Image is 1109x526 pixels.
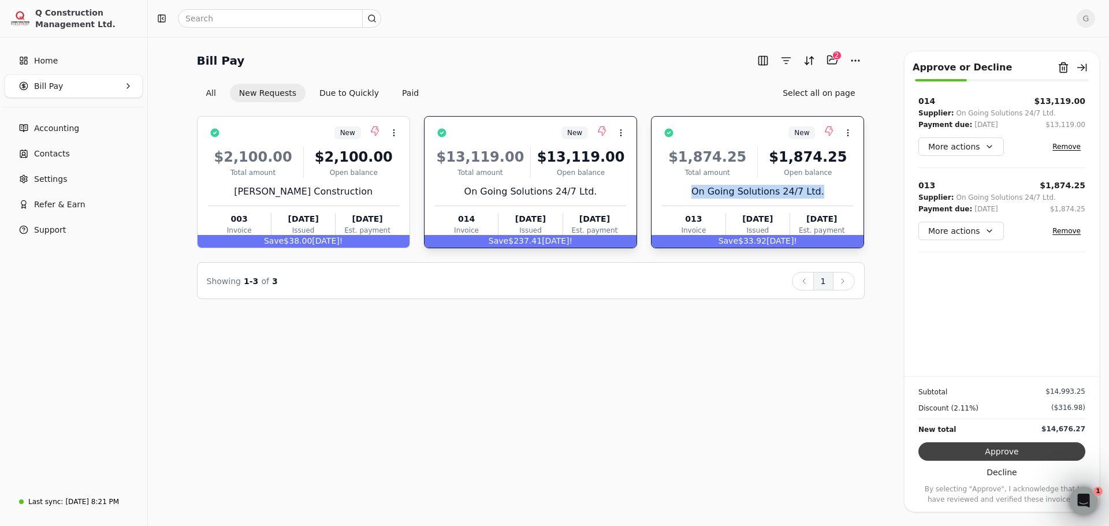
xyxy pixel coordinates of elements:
div: $14,676.27 [1041,424,1085,434]
span: New [340,128,355,138]
span: Contacts [34,148,70,160]
span: [DATE]! [312,236,343,245]
div: $1,874.25 [662,147,753,167]
a: Home [5,49,143,72]
a: Accounting [5,117,143,140]
button: Remove [1048,140,1085,154]
span: New [794,128,809,138]
div: Subtotal [918,386,947,398]
button: Sort [800,51,818,70]
button: Refer & Earn [5,193,143,216]
span: 3 [272,277,278,286]
div: [DATE] [498,213,562,225]
span: Home [34,55,58,67]
div: 013 [662,213,725,225]
button: New Requests [230,84,306,102]
div: [DATE] [974,203,998,215]
div: On Going Solutions 24/7 Ltd. [662,185,853,199]
iframe: Intercom live chat [1070,487,1097,514]
div: Est. payment [790,225,853,236]
div: Invoice [662,225,725,236]
a: Settings [5,167,143,191]
div: Open balance [308,167,399,178]
div: Issued [726,225,790,236]
a: Last sync:[DATE] 8:21 PM [5,491,143,512]
div: $13,119.00 [1045,120,1085,130]
div: Invoice [435,225,498,236]
button: More actions [918,222,1004,240]
div: [DATE] [726,213,790,225]
button: Paid [393,84,428,102]
div: Invoice [208,225,271,236]
div: $14,993.25 [1045,386,1085,397]
button: Support [5,218,143,241]
span: Save [264,236,284,245]
div: 014 [435,213,498,225]
div: [DATE] [974,119,998,130]
button: $1,874.25 [1050,203,1085,215]
div: $1,874.25 [1050,204,1085,214]
div: ($316.98) [1051,402,1085,413]
div: 013 [918,180,935,192]
input: Search [178,9,381,28]
span: [DATE]! [542,236,572,245]
div: $13,119.00 [435,147,526,167]
div: Discount (2.11%) [918,402,978,414]
div: Open balance [762,167,853,178]
span: 1 - 3 [244,277,258,286]
button: $1,874.25 [1040,180,1085,192]
div: 003 [208,213,271,225]
span: Save [719,236,738,245]
div: $13,119.00 [535,147,626,167]
div: Total amount [435,167,526,178]
div: On Going Solutions 24/7 Ltd. [435,185,626,199]
span: of [261,277,269,286]
div: [PERSON_NAME] Construction [208,185,399,199]
div: $1,874.25 [762,147,853,167]
span: Settings [34,173,67,185]
button: Decline [918,463,1085,482]
span: G [1077,9,1095,28]
span: Refer & Earn [34,199,85,211]
button: $13,119.00 [1034,95,1085,107]
div: Supplier: [918,107,954,119]
div: 014 [918,95,935,107]
button: $13,119.00 [1045,119,1085,130]
span: New [567,128,582,138]
div: Approve or Decline [913,61,1012,74]
button: All [197,84,225,102]
span: Accounting [34,122,79,135]
button: Select all on page [773,84,864,102]
button: 1 [813,272,833,290]
div: $2,100.00 [208,147,299,167]
div: [DATE] [563,213,626,225]
span: Support [34,224,66,236]
div: Last sync: [28,497,63,507]
div: Est. payment [563,225,626,236]
div: $33.92 [652,235,864,248]
button: Due to Quickly [310,84,388,102]
div: Open balance [535,167,626,178]
span: [DATE]! [766,236,797,245]
div: [DATE] [790,213,853,225]
div: Total amount [208,167,299,178]
img: 3171ca1f-602b-4dfe-91f0-0ace091e1481.jpeg [10,8,31,29]
div: $2,100.00 [308,147,399,167]
button: Bill Pay [5,74,143,98]
div: [DATE] 8:21 PM [65,497,119,507]
div: On Going Solutions 24/7 Ltd. [956,107,1055,119]
div: Total amount [662,167,753,178]
span: Save [489,236,508,245]
button: Batch (2) [823,51,842,69]
button: Remove [1048,224,1085,238]
div: Issued [498,225,562,236]
div: Invoice filter options [197,84,429,102]
span: Bill Pay [34,80,63,92]
div: [DATE] [271,213,335,225]
div: Q Construction Management Ltd. [35,7,137,30]
a: Contacts [5,142,143,165]
div: [DATE] [336,213,399,225]
div: New total [918,424,956,435]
